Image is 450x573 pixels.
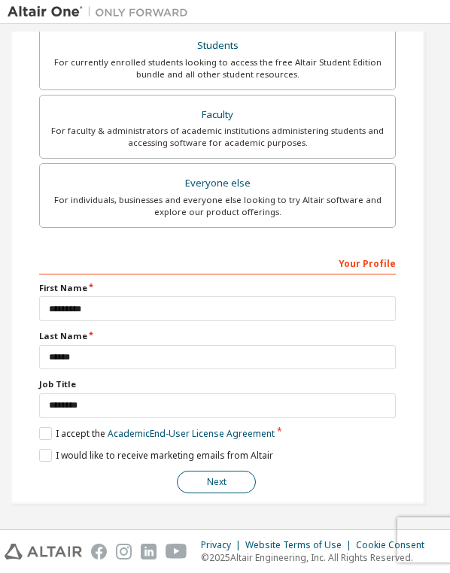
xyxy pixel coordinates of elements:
[39,282,396,294] label: First Name
[39,378,396,390] label: Job Title
[201,539,245,551] div: Privacy
[108,427,275,440] a: Academic End-User License Agreement
[39,330,396,342] label: Last Name
[39,427,275,440] label: I accept the
[356,539,433,551] div: Cookie Consent
[177,471,256,493] button: Next
[39,449,273,462] label: I would like to receive marketing emails from Altair
[49,125,386,149] div: For faculty & administrators of academic institutions administering students and accessing softwa...
[8,5,196,20] img: Altair One
[49,173,386,194] div: Everyone else
[49,105,386,126] div: Faculty
[245,539,356,551] div: Website Terms of Use
[91,544,107,559] img: facebook.svg
[49,56,386,80] div: For currently enrolled students looking to access the free Altair Student Edition bundle and all ...
[49,35,386,56] div: Students
[201,551,433,564] p: © 2025 Altair Engineering, Inc. All Rights Reserved.
[116,544,132,559] img: instagram.svg
[166,544,187,559] img: youtube.svg
[5,544,82,559] img: altair_logo.svg
[141,544,157,559] img: linkedin.svg
[49,194,386,218] div: For individuals, businesses and everyone else looking to try Altair software and explore our prod...
[39,250,396,274] div: Your Profile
